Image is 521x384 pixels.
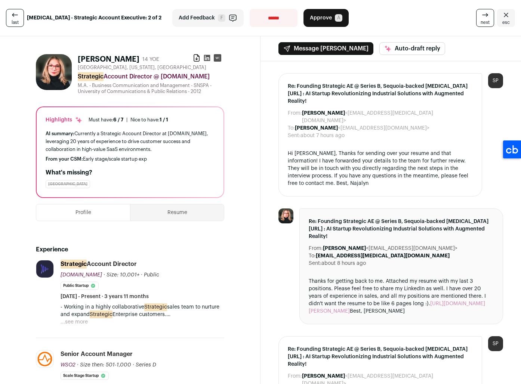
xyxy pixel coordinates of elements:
[302,374,345,379] b: [PERSON_NAME]
[78,54,139,65] h1: [PERSON_NAME]
[133,361,134,369] span: ·
[89,117,168,123] ul: |
[288,132,300,139] dt: Sent:
[78,83,224,95] div: M.A. - Business Communication and Management - SNSPA - University of Communications & Public Rela...
[316,253,450,258] b: [EMAIL_ADDRESS][MEDICAL_DATA][DOMAIN_NAME]
[309,260,321,267] dt: Sent:
[36,260,53,278] img: 7d1147091fce18848b82e0fac1e51b32905f05137ea6fb7cf45a889509c6eb94.jpg
[141,271,142,279] span: ·
[78,65,206,71] span: [GEOGRAPHIC_DATA], [US_STATE], [GEOGRAPHIC_DATA]
[295,126,338,131] b: [PERSON_NAME]
[61,260,137,268] div: Account Director
[321,260,366,267] dd: about 8 hours ago
[61,372,109,380] li: Scale Stage Startup
[309,252,316,260] dt: To:
[302,111,345,116] b: [PERSON_NAME]
[61,362,75,368] span: WSO2
[36,245,224,254] h2: Experience
[476,9,494,27] a: next
[488,336,503,351] div: SP
[46,157,83,161] span: From your CSM:
[278,208,293,223] img: 343f44f7d21db5eae6a6dbf3fc65b54a0442c5a3b40d13b1105898ca22ed7eb5
[488,73,503,88] div: SP
[310,14,332,22] span: Approve
[12,19,19,25] span: last
[46,116,83,124] div: Highlights
[46,168,215,177] h2: What's missing?
[309,245,323,252] dt: From:
[6,9,24,27] a: last
[130,204,224,221] button: Resume
[160,117,168,122] span: 1 / 1
[61,350,133,358] div: Senior Account Manager
[61,293,149,300] span: [DATE] - Present · 3 years 11 months
[78,72,104,81] mark: Strategic
[379,42,445,55] button: Auto-draft reply
[104,272,139,278] span: · Size: 10,001+
[144,303,167,311] mark: Strategic
[300,132,345,139] dd: about 7 hours ago
[61,303,224,318] p: - Working in a highly collaborative sales team to nurture and expand Enterprise customers.
[46,131,74,136] span: AI summary:
[323,246,366,251] b: [PERSON_NAME]
[36,54,72,90] img: 343f44f7d21db5eae6a6dbf3fc65b54a0442c5a3b40d13b1105898ca22ed7eb5
[113,117,123,122] span: 6 / 7
[61,318,88,326] button: ...see more
[288,124,295,132] dt: To:
[288,109,302,124] dt: From:
[27,14,161,22] strong: [MEDICAL_DATA] - Strategic Account Executive: 2 of 2
[144,272,159,278] span: Public
[46,156,215,162] div: Early stage/scale startup exp
[481,19,490,25] span: next
[89,117,123,123] div: Must have:
[278,42,373,55] button: Message [PERSON_NAME]
[46,180,90,188] div: [GEOGRAPHIC_DATA]
[77,362,131,368] span: · Size then: 501-1,000
[46,130,215,153] div: Currently a Strategic Account Director at [DOMAIN_NAME], leveraging 20 years of experience to dri...
[309,218,494,240] span: Re: Founding Strategic AE @ Series B, Sequoia-backed [MEDICAL_DATA][URL] : AI Startup Revolutioni...
[179,14,215,22] span: Add Feedback
[335,14,342,22] span: A
[288,83,473,105] span: Re: Founding Strategic AE @ Series B, Sequoia-backed [MEDICAL_DATA][URL] : AI Startup Revolutioni...
[497,9,515,27] a: Close
[61,260,87,269] mark: Strategic
[502,19,510,25] span: esc
[36,350,53,368] img: 54220fd8553d99c480d9b9fa42950f6ec77d8d8acbcbf4b001393c51f2060861.jpg
[218,14,225,22] span: F
[309,278,494,315] div: Thanks for getting back to me. Attached my resume with my last 3 positions. Please feel free to s...
[130,117,168,123] div: Nice to have:
[295,124,429,132] dd: <[EMAIL_ADDRESS][DOMAIN_NAME]>
[61,282,99,290] li: Public Startup
[288,150,473,187] div: Hi [PERSON_NAME], Thanks for sending over your resume and that information! I have forwarded your...
[323,245,457,252] dd: <[EMAIL_ADDRESS][DOMAIN_NAME]>
[303,9,349,27] button: Approve A
[172,9,244,27] button: Add Feedback F
[136,362,156,368] span: Series D
[36,204,130,221] button: Profile
[61,272,102,278] span: [DOMAIN_NAME]
[90,310,112,319] mark: Strategic
[142,56,159,63] div: 14 YOE
[78,72,224,81] div: Account Director @ [DOMAIN_NAME]
[288,346,473,368] span: Re: Founding Strategic AE @ Series B, Sequoia-backed [MEDICAL_DATA][URL] : AI Startup Revolutioni...
[302,109,473,124] dd: <[EMAIL_ADDRESS][MEDICAL_DATA][DOMAIN_NAME]>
